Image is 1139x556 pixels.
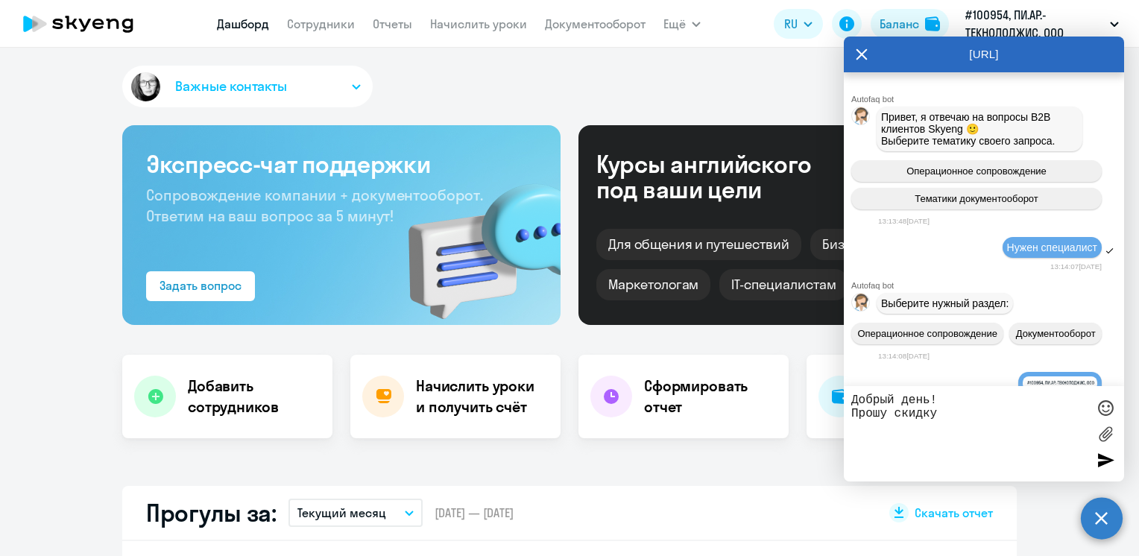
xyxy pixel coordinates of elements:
[387,157,561,325] img: bg-img
[925,16,940,31] img: balance
[217,16,269,31] a: Дашборд
[851,188,1102,209] button: Тематики документооборот
[878,217,930,225] time: 13:13:48[DATE]
[663,15,686,33] span: Ещё
[965,6,1104,42] p: #100954, ПИ.АР.-ТЕКНОЛОДЖИС, ООО
[175,77,287,96] span: Важные контакты
[663,9,701,39] button: Ещё
[851,95,1124,104] div: Autofaq bot
[146,186,483,225] span: Сопровождение компании + документооборот. Ответим на ваш вопрос за 5 минут!
[810,229,988,260] div: Бизнес и командировки
[1007,241,1097,253] span: Нужен специалист
[784,15,798,33] span: RU
[857,328,997,339] span: Операционное сопровождение
[881,297,1009,309] span: Выберите нужный раздел:
[851,394,1087,474] textarea: Добрый день! Прошу скидку
[122,66,373,107] button: Важные контакты
[128,69,163,104] img: avatar
[1050,262,1102,271] time: 13:14:07[DATE]
[851,323,1003,344] button: Операционное сопровождение
[851,281,1124,290] div: Autofaq bot
[881,111,1056,147] span: Привет, я отвечаю на вопросы B2B клиентов Skyeng 🙂 Выберите тематику своего запроса.
[871,9,949,39] button: Балансbalance
[160,277,242,294] div: Задать вопрос
[287,16,355,31] a: Сотрудники
[373,16,412,31] a: Отчеты
[958,6,1126,42] button: #100954, ПИ.АР.-ТЕКНОЛОДЖИС, ООО
[146,271,255,301] button: Задать вопрос
[297,504,386,522] p: Текущий месяц
[1016,328,1096,339] span: Документооборот
[915,505,993,521] span: Скачать отчет
[852,294,871,315] img: bot avatar
[596,269,710,300] div: Маркетологам
[435,505,514,521] span: [DATE] — [DATE]
[852,107,871,129] img: bot avatar
[851,160,1102,182] button: Операционное сопровождение
[878,352,930,360] time: 13:14:08[DATE]
[1094,423,1117,445] label: Лимит 10 файлов
[146,498,277,528] h2: Прогулы за:
[430,16,527,31] a: Начислить уроки
[146,149,537,179] h3: Экспресс-чат поддержки
[1023,376,1097,390] img: image.png
[596,229,801,260] div: Для общения и путешествий
[644,376,777,417] h4: Сформировать отчет
[188,376,321,417] h4: Добавить сотрудников
[545,16,646,31] a: Документооборот
[774,9,823,39] button: RU
[719,269,848,300] div: IT-специалистам
[880,15,919,33] div: Баланс
[915,193,1038,204] span: Тематики документооборот
[596,151,851,202] div: Курсы английского под ваши цели
[416,376,546,417] h4: Начислить уроки и получить счёт
[906,165,1047,177] span: Операционное сопровождение
[288,499,423,527] button: Текущий месяц
[1009,323,1102,344] button: Документооборот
